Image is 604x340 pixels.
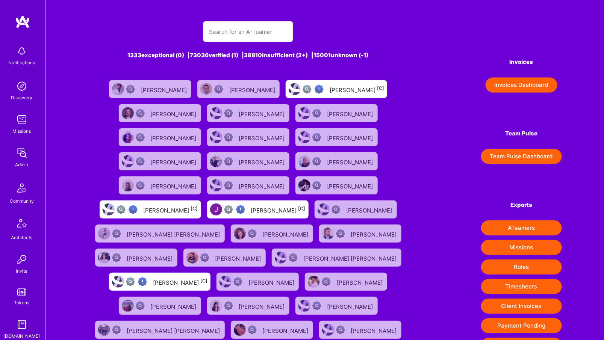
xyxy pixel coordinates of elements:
img: User Avatar [318,203,330,216]
button: Team Pulse Dashboard [481,149,562,164]
a: User AvatarNot Scrubbed[PERSON_NAME] [194,77,283,101]
a: User AvatarNot fully vettedHigh Potential User[PERSON_NAME][C] [106,270,213,294]
div: [PERSON_NAME] [PERSON_NAME] [304,253,398,263]
a: User AvatarNot fully vettedHigh Potential User[PERSON_NAME][C] [283,77,390,101]
img: User Avatar [122,131,134,143]
div: [PERSON_NAME] [239,132,286,142]
img: User Avatar [210,107,222,119]
img: Not Scrubbed [224,181,233,190]
img: Not Scrubbed [224,301,233,310]
sup: [C] [200,278,207,284]
img: User Avatar [322,324,334,336]
img: User Avatar [210,131,222,143]
img: User Avatar [98,324,110,336]
a: Invoices Dashboard [481,77,562,93]
img: High Potential User [129,205,138,214]
img: User Avatar [98,228,110,240]
input: Search for an A-Teamer [209,22,287,41]
div: Community [10,197,34,205]
img: Not Scrubbed [136,181,145,190]
button: Payment Pending [481,318,562,333]
img: User Avatar [298,107,310,119]
div: [PERSON_NAME] [327,181,375,190]
img: Not Scrubbed [136,109,145,118]
img: User Avatar [186,252,198,264]
img: admin teamwork [14,146,29,161]
img: Not Scrubbed [336,325,345,334]
div: [PERSON_NAME] [151,156,198,166]
div: [PERSON_NAME] [251,205,306,214]
img: User Avatar [298,131,310,143]
img: User Avatar [122,179,134,191]
button: Roles [481,260,562,275]
a: User AvatarNot Scrubbed[PERSON_NAME] [PERSON_NAME] [92,222,228,246]
div: Notifications [9,59,35,67]
img: Not Scrubbed [322,277,331,286]
img: Not Scrubbed [224,157,233,166]
img: User Avatar [298,300,310,312]
button: Client Invoices [481,299,562,314]
img: User Avatar [234,228,246,240]
sup: [C] [191,206,198,211]
a: User AvatarNot fully vettedHigh Potential User[PERSON_NAME][C] [204,197,312,222]
img: Not Scrubbed [233,277,242,286]
div: [PERSON_NAME] [215,253,263,263]
img: Not Scrubbed [336,229,345,238]
div: [PERSON_NAME] [151,108,198,118]
div: 1333 exceptional (0) | 73036 verified (1) | 38810 insufficient (2+) | 15001 unknown (-1) [88,51,408,59]
a: User AvatarNot Scrubbed[PERSON_NAME] [292,101,381,125]
img: User Avatar [103,203,115,216]
sup: [C] [298,206,306,211]
div: Architects [11,234,33,241]
div: [PERSON_NAME] [153,277,207,287]
img: User Avatar [210,300,222,312]
button: ATeamers [481,220,562,235]
div: [PERSON_NAME] [151,181,198,190]
div: [PERSON_NAME] [248,277,296,287]
div: Discovery [11,94,33,102]
div: [PERSON_NAME] [141,84,188,94]
img: Not Scrubbed [112,229,121,238]
a: User AvatarNot Scrubbed[PERSON_NAME] [204,173,292,197]
a: User AvatarNot Scrubbed[PERSON_NAME] [204,149,292,173]
div: [PERSON_NAME] [263,325,310,335]
img: User Avatar [234,324,246,336]
h4: Invoices [481,59,562,65]
div: [PERSON_NAME] [239,156,286,166]
img: User Avatar [308,276,320,288]
div: [PERSON_NAME] [337,277,384,287]
a: User AvatarNot Scrubbed[PERSON_NAME] [316,222,404,246]
img: Not Scrubbed [136,133,145,142]
a: User AvatarNot Scrubbed[PERSON_NAME] [228,222,316,246]
img: tokens [17,288,26,296]
a: User AvatarNot Scrubbed[PERSON_NAME] [116,294,204,318]
div: [PERSON_NAME] [239,301,286,311]
img: High Potential User [236,205,245,214]
a: User AvatarNot Scrubbed[PERSON_NAME] [292,294,381,318]
img: User Avatar [200,83,212,95]
img: User Avatar [210,155,222,167]
img: User Avatar [219,276,232,288]
a: User AvatarNot Scrubbed[PERSON_NAME] [106,77,194,101]
a: User AvatarNot Scrubbed[PERSON_NAME] [PERSON_NAME] [269,246,404,270]
img: guide book [14,317,29,332]
div: [PERSON_NAME] [327,301,375,311]
a: User AvatarNot Scrubbed[PERSON_NAME] [92,246,180,270]
a: User AvatarNot Scrubbed[PERSON_NAME] [292,125,381,149]
img: Not Scrubbed [248,325,257,334]
button: Missions [481,240,562,255]
div: Tokens [14,299,30,307]
img: logo [15,15,30,29]
img: User Avatar [210,179,222,191]
img: Not Scrubbed [248,229,257,238]
img: Not Scrubbed [332,205,341,214]
img: User Avatar [298,179,310,191]
img: Not Scrubbed [312,181,321,190]
div: [PERSON_NAME] [351,229,398,238]
a: User AvatarNot fully vettedHigh Potential User[PERSON_NAME][C] [97,197,204,222]
img: Not Scrubbed [312,109,321,118]
img: User Avatar [112,276,124,288]
img: discovery [14,79,29,94]
div: [DOMAIN_NAME] [4,332,40,340]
